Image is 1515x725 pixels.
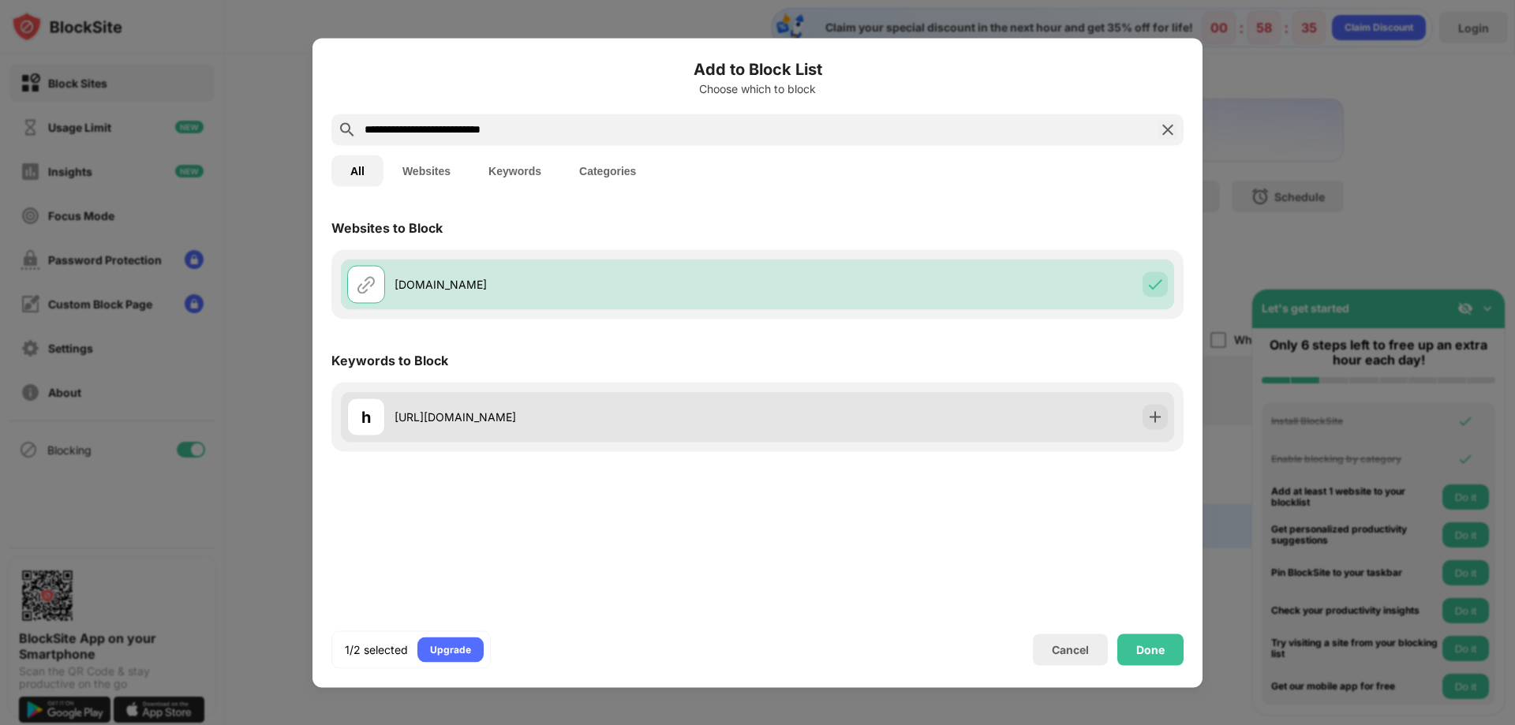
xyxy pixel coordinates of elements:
div: [DOMAIN_NAME] [395,276,757,293]
img: search.svg [338,120,357,139]
img: url.svg [357,275,376,293]
div: Choose which to block [331,82,1184,95]
button: Keywords [469,155,560,186]
div: Keywords to Block [331,352,448,368]
button: Categories [560,155,655,186]
div: [URL][DOMAIN_NAME] [395,409,757,425]
button: All [331,155,383,186]
h6: Add to Block List [331,57,1184,80]
div: Done [1136,643,1165,656]
button: Websites [383,155,469,186]
div: Websites to Block [331,219,443,235]
img: search-close [1158,120,1177,139]
div: Cancel [1052,643,1089,656]
div: 1/2 selected [345,641,408,657]
div: h [361,405,371,428]
div: Upgrade [430,641,471,657]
